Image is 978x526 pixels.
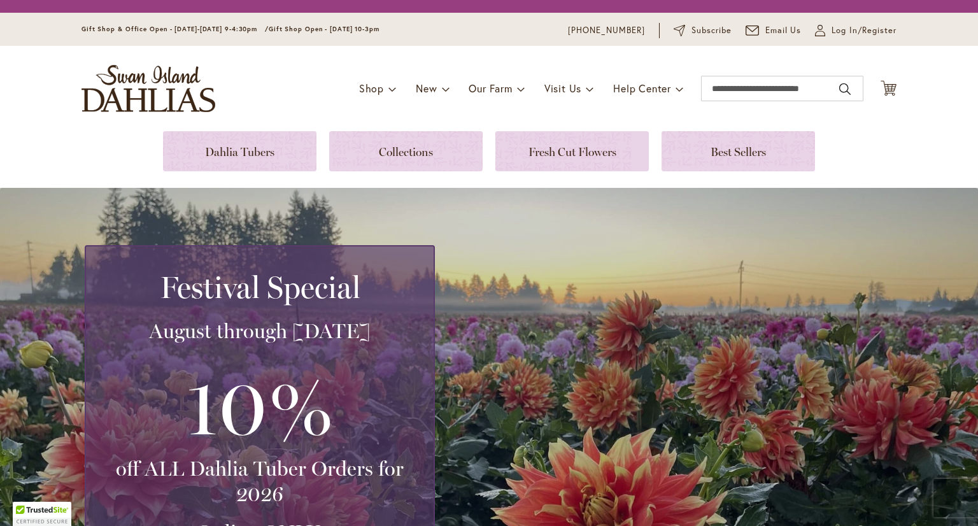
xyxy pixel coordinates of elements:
a: store logo [81,65,215,112]
h3: August through [DATE] [101,318,418,344]
span: Shop [359,82,384,95]
a: Log In/Register [815,24,896,37]
a: [PHONE_NUMBER] [568,24,645,37]
h3: 10% [101,357,418,456]
a: Subscribe [674,24,732,37]
h2: Festival Special [101,269,418,305]
span: Subscribe [691,24,732,37]
span: Gift Shop Open - [DATE] 10-3pm [269,25,379,33]
span: Gift Shop & Office Open - [DATE]-[DATE] 9-4:30pm / [81,25,269,33]
span: Email Us [765,24,802,37]
div: TrustedSite Certified [13,502,71,526]
button: Search [839,79,851,99]
span: New [416,82,437,95]
span: Our Farm [469,82,512,95]
span: Log In/Register [832,24,896,37]
span: Help Center [613,82,671,95]
a: Email Us [746,24,802,37]
span: Visit Us [544,82,581,95]
h3: off ALL Dahlia Tuber Orders for 2026 [101,456,418,507]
